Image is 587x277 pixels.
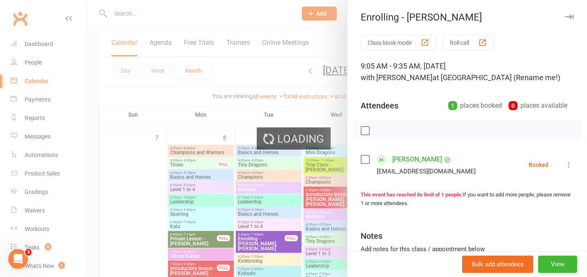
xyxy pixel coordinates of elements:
div: places booked [448,100,502,111]
strong: This event has reached its limit of 1 people. [361,192,463,198]
button: Bulk add attendees [462,256,533,273]
div: 1 [448,101,457,110]
div: [EMAIL_ADDRESS][DOMAIN_NAME] [377,166,476,177]
div: Add notes for this class / appointment below [361,244,574,254]
button: View [538,256,577,273]
span: with [PERSON_NAME] [361,73,433,82]
div: Notes [361,230,382,242]
div: Attendees [361,100,398,111]
iframe: Intercom live chat [8,249,28,269]
span: 3 [25,249,32,256]
div: places available [509,100,567,111]
div: 0 [509,101,518,110]
div: Enrolling - [PERSON_NAME] [348,12,587,23]
div: If you want to add more people, please remove 1 or more attendees. [361,191,574,208]
span: at [GEOGRAPHIC_DATA] (Rename me!) [433,73,560,82]
div: Booked [529,162,548,168]
div: 9:05 AM - 9:35 AM, [DATE] [361,60,574,83]
button: Roll call [443,35,494,50]
a: [PERSON_NAME] [392,153,442,166]
button: Class kiosk mode [361,35,436,50]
